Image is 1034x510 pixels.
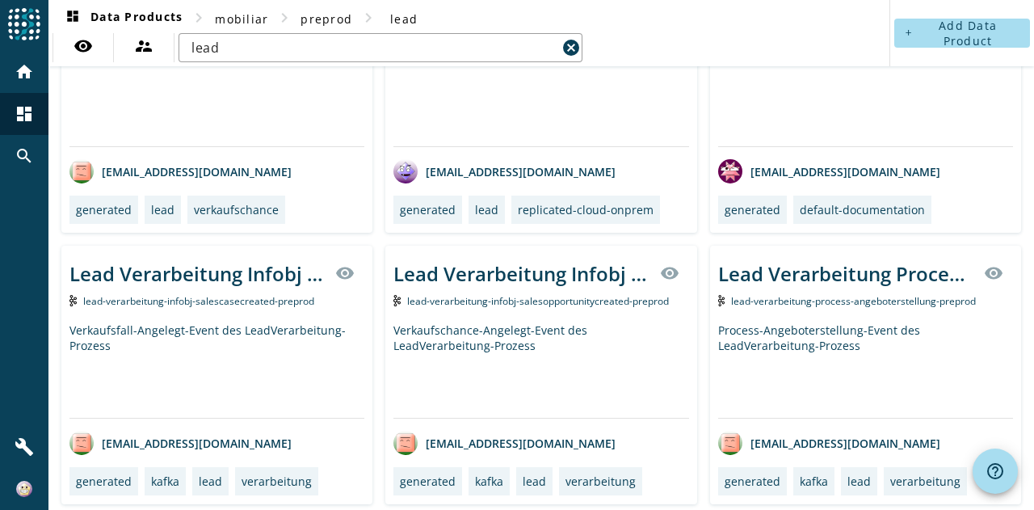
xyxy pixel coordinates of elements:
[151,202,174,217] div: lead
[63,9,183,28] span: Data Products
[718,431,940,455] div: [EMAIL_ADDRESS][DOMAIN_NAME]
[393,159,616,183] div: [EMAIL_ADDRESS][DOMAIN_NAME]
[390,11,418,27] span: lead
[63,9,82,28] mat-icon: dashboard
[393,159,418,183] img: avatar
[984,263,1003,283] mat-icon: visibility
[560,36,582,59] button: Clear
[15,437,34,457] mat-icon: build
[393,260,649,287] div: Lead Verarbeitung Infobj Salesopportunitycreated
[242,474,312,489] div: verarbeitung
[393,51,688,146] div: LEAD Leadfall Delete Workflow Completed
[151,474,179,489] div: kafka
[215,11,268,27] span: mobiliar
[69,295,77,306] img: Kafka Topic: lead-verarbeitung-infobj-salescasecreated-preprod
[199,474,222,489] div: lead
[69,322,364,418] div: Verkaufsfall-Angelegt-Event des LeadVerarbeitung-Prozess
[294,4,359,33] button: preprod
[894,19,1030,48] button: Add Data Product
[718,322,1013,418] div: Process-Angeboterstellung-Event des LeadVerarbeitung-Prozess
[400,474,456,489] div: generated
[393,431,616,455] div: [EMAIL_ADDRESS][DOMAIN_NAME]
[660,263,679,283] mat-icon: visibility
[939,18,997,48] span: Add Data Product
[800,202,925,217] div: default-documentation
[393,295,401,306] img: Kafka Topic: lead-verarbeitung-infobj-salesopportunitycreated-preprod
[718,431,742,455] img: avatar
[194,202,279,217] div: verkaufschance
[15,62,34,82] mat-icon: home
[904,28,912,37] mat-icon: add
[301,11,352,27] span: preprod
[718,260,974,287] div: Lead Verarbeitung Process Angeboterstellung
[725,202,780,217] div: generated
[335,263,355,283] mat-icon: visibility
[393,322,688,418] div: Verkaufschance-Angelegt-Event des LeadVerarbeitung-Prozess
[191,38,557,57] input: Search (% or * for wildcards)
[725,474,780,489] div: generated
[8,8,40,40] img: spoud-logo.svg
[561,38,581,57] mat-icon: cancel
[359,8,378,27] mat-icon: chevron_right
[208,4,275,33] button: mobiliar
[15,104,34,124] mat-icon: dashboard
[518,202,654,217] div: replicated-cloud-onprem
[15,146,34,166] mat-icon: search
[475,202,498,217] div: lead
[986,462,1005,481] mat-icon: help_outline
[134,36,153,56] mat-icon: supervisor_account
[847,474,871,489] div: lead
[718,159,742,183] img: avatar
[718,51,1013,146] div: lead-verarbeitung-infobj-epsleadinfo-preprod
[69,159,292,183] div: [EMAIL_ADDRESS][DOMAIN_NAME]
[890,474,960,489] div: verarbeitung
[189,8,208,27] mat-icon: chevron_right
[718,159,940,183] div: [EMAIL_ADDRESS][DOMAIN_NAME]
[275,8,294,27] mat-icon: chevron_right
[76,474,132,489] div: generated
[69,260,326,287] div: Lead Verarbeitung Infobj Salescasecreated
[57,4,189,33] button: Data Products
[400,202,456,217] div: generated
[565,474,636,489] div: verarbeitung
[69,51,364,146] div: Kafka topic for create and update task
[83,294,314,308] span: Kafka Topic: lead-verarbeitung-infobj-salescasecreated-preprod
[16,481,32,497] img: f44776add455d80e80108f40bbbe8aad
[74,36,93,56] mat-icon: visibility
[800,474,828,489] div: kafka
[718,295,725,306] img: Kafka Topic: lead-verarbeitung-process-angeboterstellung-preprod
[407,294,669,308] span: Kafka Topic: lead-verarbeitung-infobj-salesopportunitycreated-preprod
[69,431,292,455] div: [EMAIL_ADDRESS][DOMAIN_NAME]
[69,159,94,183] img: avatar
[475,474,503,489] div: kafka
[393,431,418,455] img: avatar
[69,431,94,455] img: avatar
[378,4,430,33] button: lead
[76,202,132,217] div: generated
[731,294,976,308] span: Kafka Topic: lead-verarbeitung-process-angeboterstellung-preprod
[523,474,546,489] div: lead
